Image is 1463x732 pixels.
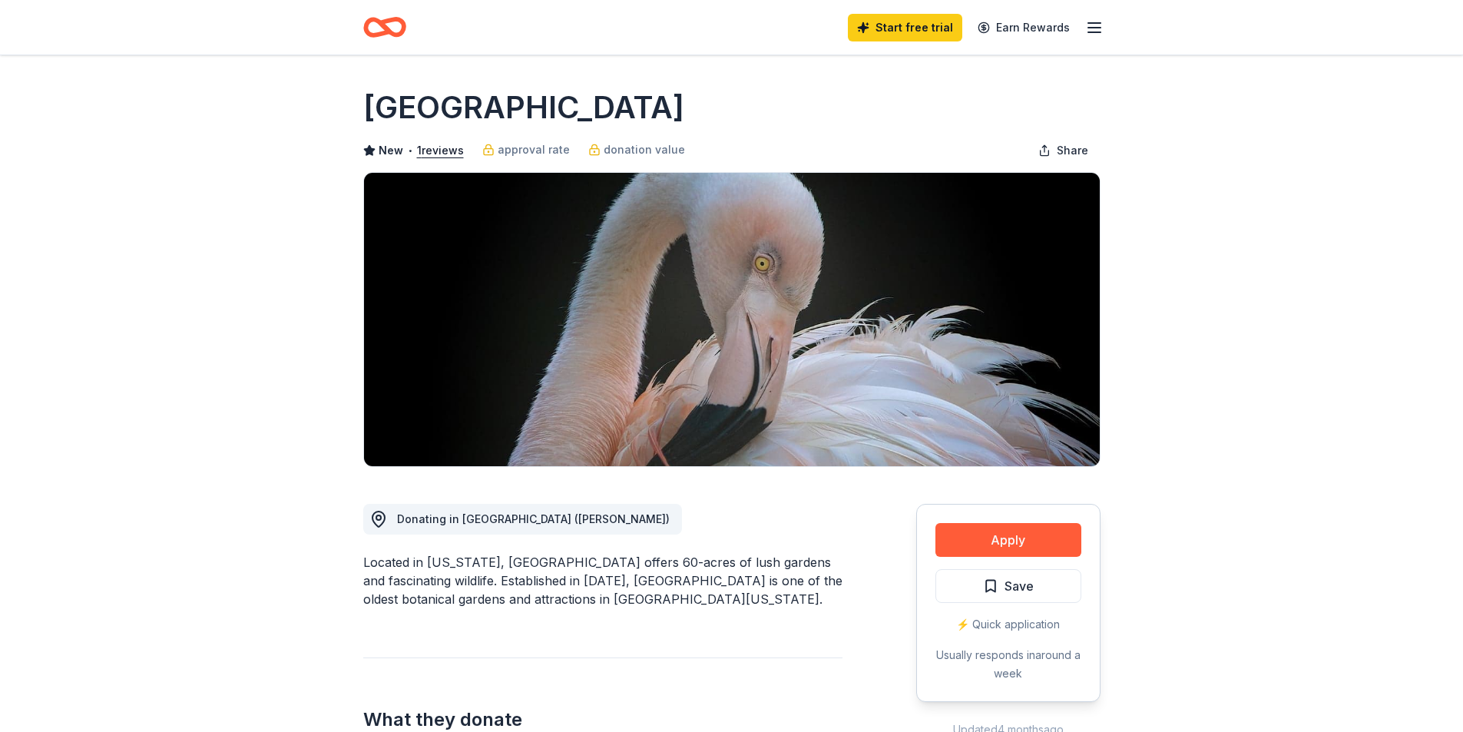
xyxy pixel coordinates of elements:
button: 1reviews [417,141,464,160]
span: Save [1005,576,1034,596]
a: approval rate [482,141,570,159]
div: Usually responds in around a week [935,646,1081,683]
h1: [GEOGRAPHIC_DATA] [363,86,684,129]
span: approval rate [498,141,570,159]
button: Share [1026,135,1101,166]
a: Earn Rewards [968,14,1079,41]
span: donation value [604,141,685,159]
div: Located in [US_STATE], [GEOGRAPHIC_DATA] offers 60-acres of lush gardens and fascinating wildlife... [363,553,842,608]
button: Save [935,569,1081,603]
span: Donating in [GEOGRAPHIC_DATA] ([PERSON_NAME]) [397,512,670,525]
a: Home [363,9,406,45]
img: Image for Flamingo Gardens [364,173,1100,466]
button: Apply [935,523,1081,557]
span: Share [1057,141,1088,160]
a: donation value [588,141,685,159]
span: • [407,144,412,157]
a: Start free trial [848,14,962,41]
div: ⚡️ Quick application [935,615,1081,634]
h2: What they donate [363,707,842,732]
span: New [379,141,403,160]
